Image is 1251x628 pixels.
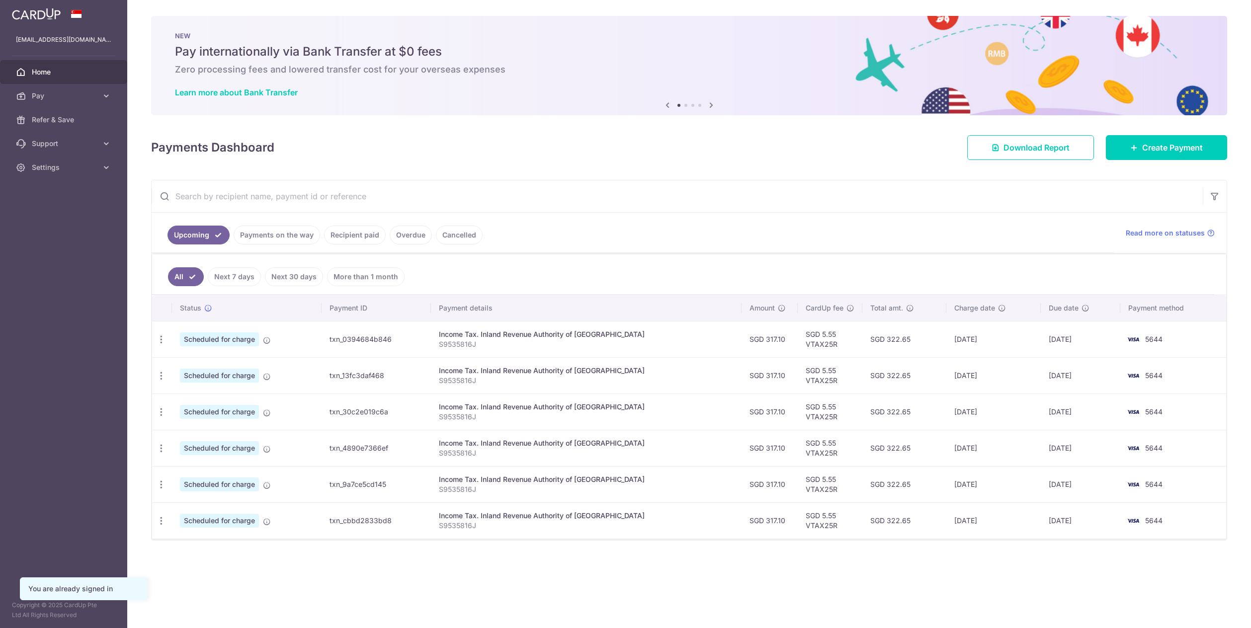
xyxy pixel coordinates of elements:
a: Upcoming [167,226,230,244]
a: Overdue [390,226,432,244]
a: Next 30 days [265,267,323,286]
td: txn_9a7ce5cd145 [322,466,431,502]
td: [DATE] [946,430,1041,466]
span: Total amt. [870,303,903,313]
h5: Pay internationally via Bank Transfer at $0 fees [175,44,1203,60]
a: Learn more about Bank Transfer [175,87,298,97]
a: Read more on statuses [1126,228,1215,238]
span: Read more on statuses [1126,228,1205,238]
p: S9535816J [439,448,734,458]
td: txn_cbbd2833bd8 [322,502,431,539]
span: Charge date [954,303,995,313]
span: Scheduled for charge [180,477,259,491]
img: Bank Card [1123,333,1143,345]
td: [DATE] [1041,357,1120,393]
p: S9535816J [439,521,734,531]
td: SGD 317.10 [742,502,798,539]
td: txn_13fc3daf468 [322,357,431,393]
span: CardUp fee [806,303,843,313]
td: SGD 5.55 VTAX25R [798,357,862,393]
p: [EMAIL_ADDRESS][DOMAIN_NAME] [16,35,111,45]
td: SGD 322.65 [862,466,946,502]
td: SGD 317.10 [742,393,798,430]
img: Bank Card [1123,515,1143,527]
span: Refer & Save [32,115,97,125]
a: All [168,267,204,286]
p: S9535816J [439,412,734,422]
th: Payment details [431,295,742,321]
span: 5644 [1145,335,1163,343]
p: S9535816J [439,339,734,349]
td: [DATE] [1041,466,1120,502]
td: txn_0394684b846 [322,321,431,357]
span: 5644 [1145,407,1163,416]
span: Scheduled for charge [180,405,259,419]
div: You are already signed in [28,584,139,594]
td: SGD 322.65 [862,502,946,539]
td: txn_30c2e019c6a [322,393,431,430]
td: SGD 317.10 [742,430,798,466]
td: [DATE] [946,393,1041,430]
span: 5644 [1145,480,1163,488]
img: Bank Card [1123,406,1143,418]
p: S9535816J [439,376,734,386]
td: [DATE] [946,466,1041,502]
td: [DATE] [1041,321,1120,357]
div: Income Tax. Inland Revenue Authority of [GEOGRAPHIC_DATA] [439,366,734,376]
h4: Payments Dashboard [151,139,274,157]
td: SGD 5.55 VTAX25R [798,502,862,539]
td: [DATE] [1041,430,1120,466]
td: SGD 322.65 [862,357,946,393]
td: SGD 322.65 [862,393,946,430]
td: SGD 322.65 [862,430,946,466]
span: Settings [32,162,97,172]
a: Recipient paid [324,226,386,244]
span: Scheduled for charge [180,514,259,528]
td: [DATE] [946,357,1041,393]
div: Income Tax. Inland Revenue Authority of [GEOGRAPHIC_DATA] [439,438,734,448]
span: 5644 [1145,371,1163,380]
th: Payment method [1120,295,1226,321]
a: Payments on the way [234,226,320,244]
th: Payment ID [322,295,431,321]
td: SGD 5.55 VTAX25R [798,466,862,502]
span: Pay [32,91,97,101]
a: More than 1 month [327,267,405,286]
span: Scheduled for charge [180,441,259,455]
td: SGD 317.10 [742,466,798,502]
td: [DATE] [1041,393,1120,430]
div: Income Tax. Inland Revenue Authority of [GEOGRAPHIC_DATA] [439,329,734,339]
span: 5644 [1145,516,1163,525]
td: SGD 5.55 VTAX25R [798,430,862,466]
div: Income Tax. Inland Revenue Authority of [GEOGRAPHIC_DATA] [439,511,734,521]
img: Bank transfer banner [151,16,1227,115]
span: Support [32,139,97,149]
td: [DATE] [946,502,1041,539]
input: Search by recipient name, payment id or reference [152,180,1203,212]
img: CardUp [12,8,61,20]
a: Download Report [967,135,1094,160]
span: Download Report [1003,142,1070,154]
span: Home [32,67,97,77]
td: [DATE] [1041,502,1120,539]
span: 5644 [1145,444,1163,452]
span: Create Payment [1142,142,1203,154]
img: Bank Card [1123,478,1143,490]
td: SGD 5.55 VTAX25R [798,321,862,357]
div: Income Tax. Inland Revenue Authority of [GEOGRAPHIC_DATA] [439,402,734,412]
td: [DATE] [946,321,1041,357]
a: Create Payment [1106,135,1227,160]
td: txn_4890e7366ef [322,430,431,466]
p: NEW [175,32,1203,40]
p: S9535816J [439,484,734,494]
td: SGD 5.55 VTAX25R [798,393,862,430]
span: Amount [750,303,775,313]
img: Bank Card [1123,442,1143,454]
h6: Zero processing fees and lowered transfer cost for your overseas expenses [175,64,1203,76]
span: Scheduled for charge [180,332,259,346]
span: Status [180,303,201,313]
span: Due date [1049,303,1079,313]
td: SGD 317.10 [742,321,798,357]
a: Cancelled [436,226,483,244]
span: Scheduled for charge [180,369,259,383]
